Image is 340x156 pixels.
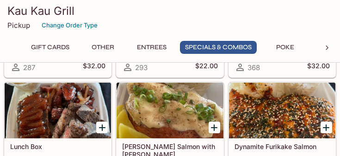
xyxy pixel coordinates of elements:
h3: Kau Kau Grill [7,4,333,18]
div: Ora King Salmon with Aburi Garlic Mayo [117,83,223,138]
span: 368 [247,63,260,72]
h5: $32.00 [307,62,330,73]
span: 293 [135,63,148,72]
button: Add Dynamite Furikake Salmon [321,122,332,133]
button: Other [82,41,124,54]
button: Add Ora King Salmon with Aburi Garlic Mayo [209,122,220,133]
button: Change Order Type [37,18,102,32]
button: Entrees [131,41,173,54]
h5: Lunch Box [10,143,105,150]
h5: $22.00 [195,62,218,73]
button: Poke [264,41,306,54]
button: Specials & Combos [180,41,257,54]
h5: Dynamite Furikake Salmon [235,143,330,150]
button: Add Lunch Box [96,122,108,133]
span: 287 [23,63,35,72]
button: Gift Cards [26,41,74,54]
p: Pickup [7,21,30,30]
h5: $32.00 [83,62,105,73]
div: Lunch Box [5,83,111,138]
div: Dynamite Furikake Salmon [229,83,335,138]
